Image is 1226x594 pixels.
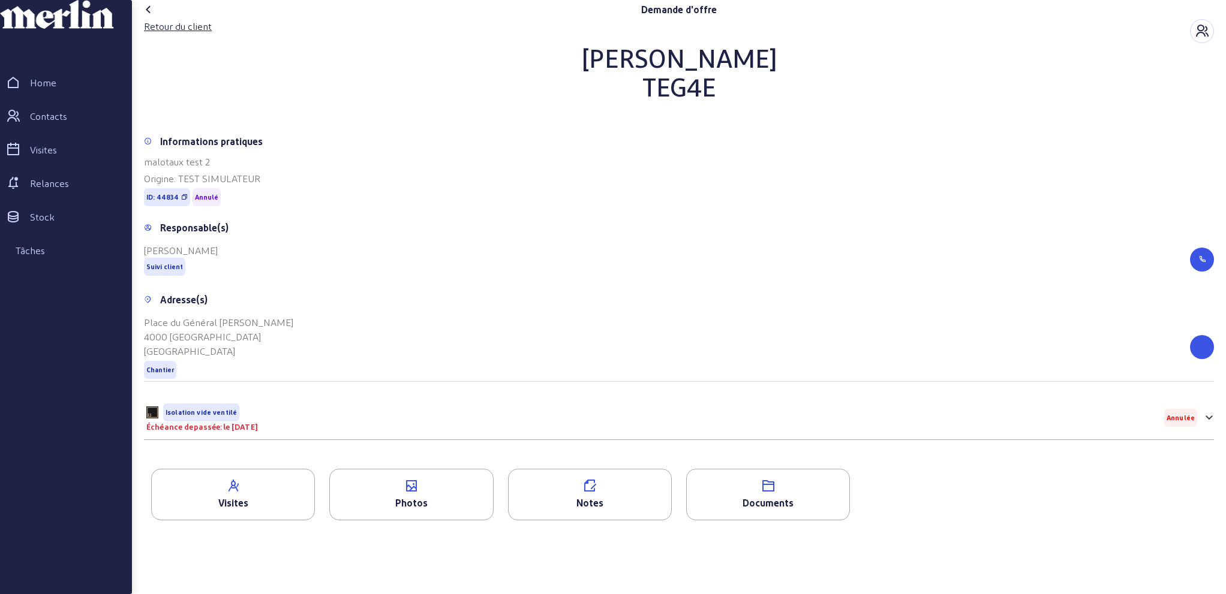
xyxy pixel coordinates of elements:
[16,243,45,258] div: Tâches
[160,293,208,307] div: Adresse(s)
[160,134,263,149] div: Informations pratiques
[146,406,158,418] img: CID
[144,155,1214,169] div: malotaux test 2
[30,143,57,157] div: Visites
[30,210,55,224] div: Stock
[144,401,1214,435] mat-expansion-panel-header: CIDIsolation vide ventiléÉchéance depassée:le [DATE]Annulée
[641,2,717,17] div: Demande d'offre
[144,315,293,330] div: Place du Général [PERSON_NAME]
[146,421,258,432] div: Échéance depassée:
[144,19,212,34] div: Retour du client
[152,496,314,510] div: Visites
[146,193,179,201] span: ID: 44834
[144,330,293,344] div: 4000 [GEOGRAPHIC_DATA]
[144,243,218,258] div: [PERSON_NAME]
[195,193,218,201] span: Annulé
[146,366,174,374] span: Chantier
[30,176,69,191] div: Relances
[30,109,67,123] div: Contacts
[30,76,56,90] div: Home
[160,221,229,235] div: Responsable(s)
[144,344,293,358] div: [GEOGRAPHIC_DATA]
[146,263,183,271] span: Suivi client
[330,496,492,510] div: Photos
[223,421,258,432] div: le [DATE]
[144,72,1214,101] div: TEG4E
[166,408,237,417] span: Isolation vide ventilé
[1167,414,1195,422] span: Annulée
[144,171,1214,186] div: Origine: TEST SIMULATEUR
[509,496,671,510] div: Notes
[144,43,1214,72] div: [PERSON_NAME]
[687,496,849,510] div: Documents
